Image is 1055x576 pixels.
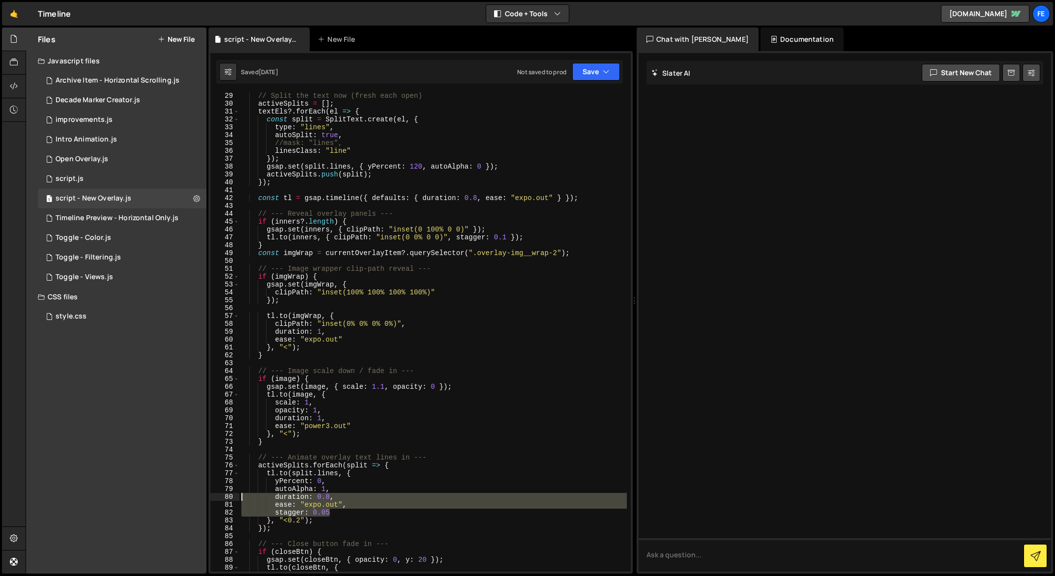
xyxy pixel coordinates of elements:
div: 73 [210,438,239,446]
div: New File [318,34,359,44]
div: 63 [210,359,239,367]
div: 71 [210,422,239,430]
div: Timeline Preview - Horizontal Only.js [56,214,178,223]
div: script - New Overlay.js [224,34,298,44]
div: 14823/39171.js [38,228,206,248]
div: Open Overlay.js [56,155,108,164]
div: 89 [210,564,239,572]
div: 14823/39170.js [38,267,206,287]
div: 14823/38467.css [38,307,206,326]
div: 54 [210,288,239,296]
div: 31 [210,108,239,115]
div: 80 [210,493,239,501]
div: 14823/39174.js [38,149,206,169]
div: 14823/39172.js [38,248,206,267]
div: 46 [210,226,239,233]
div: Intro Animation.js [56,135,117,144]
span: 1 [46,196,52,203]
div: 58 [210,320,239,328]
div: 40 [210,178,239,186]
div: 48 [210,241,239,249]
div: [DATE] [259,68,278,76]
div: 66 [210,383,239,391]
div: 34 [210,131,239,139]
div: Documentation [761,28,844,51]
div: 14823/39167.js [38,71,206,90]
div: 74 [210,446,239,454]
div: Chat with [PERSON_NAME] [637,28,759,51]
div: 72 [210,430,239,438]
div: Archive Item - Horizontal Scrolling.js [56,76,179,85]
div: 62 [210,351,239,359]
div: script.js [56,174,84,183]
div: 67 [210,391,239,399]
div: 30 [210,100,239,108]
div: 85 [210,532,239,540]
h2: Files [38,34,56,45]
div: Saved [241,68,278,76]
div: Not saved to prod [517,68,566,76]
div: 45 [210,218,239,226]
div: 83 [210,517,239,524]
div: 57 [210,312,239,320]
div: 64 [210,367,239,375]
div: 42 [210,194,239,202]
div: 53 [210,281,239,288]
div: 14823/39175.js [38,130,206,149]
div: 44 [210,210,239,218]
div: 52 [210,273,239,281]
div: 51 [210,265,239,273]
div: 68 [210,399,239,406]
div: 43 [210,202,239,210]
button: New File [158,35,195,43]
div: 69 [210,406,239,414]
div: Toggle - Color.js [56,233,111,242]
div: script - New Overlay.js [56,194,131,203]
div: 49 [210,249,239,257]
div: 41 [210,186,239,194]
div: 55 [210,296,239,304]
div: Toggle - Filtering.js [56,253,121,262]
div: Timeline [38,8,71,20]
div: improvements.js [56,115,113,124]
div: 59 [210,328,239,336]
h2: Slater AI [651,68,691,78]
div: Toggle - Views.js [56,273,113,282]
div: 65 [210,375,239,383]
div: 50 [210,257,239,265]
div: 33 [210,123,239,131]
div: 76 [210,461,239,469]
div: 29 [210,92,239,100]
div: 70 [210,414,239,422]
div: 14823/38461.js [38,169,206,189]
div: 77 [210,469,239,477]
div: 61 [210,344,239,351]
div: 38 [210,163,239,171]
div: 47 [210,233,239,241]
div: 35 [210,139,239,147]
div: 75 [210,454,239,461]
div: 56 [210,304,239,312]
button: Code + Tools [486,5,569,23]
div: 78 [210,477,239,485]
div: Decade Marker Creator.js [56,96,140,105]
div: 82 [210,509,239,517]
div: Javascript files [26,51,206,71]
div: 79 [210,485,239,493]
a: [DOMAIN_NAME] [941,5,1029,23]
div: 60 [210,336,239,344]
button: Start new chat [922,64,1000,82]
div: 32 [210,115,239,123]
div: CSS files [26,287,206,307]
div: 81 [210,501,239,509]
div: 14823/39056.js [38,110,206,130]
a: Fe [1032,5,1050,23]
div: 39 [210,171,239,178]
button: Save [572,63,620,81]
div: 84 [210,524,239,532]
div: 14823/39169.js [38,90,206,110]
div: 88 [210,556,239,564]
a: 🤙 [2,2,26,26]
div: 86 [210,540,239,548]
